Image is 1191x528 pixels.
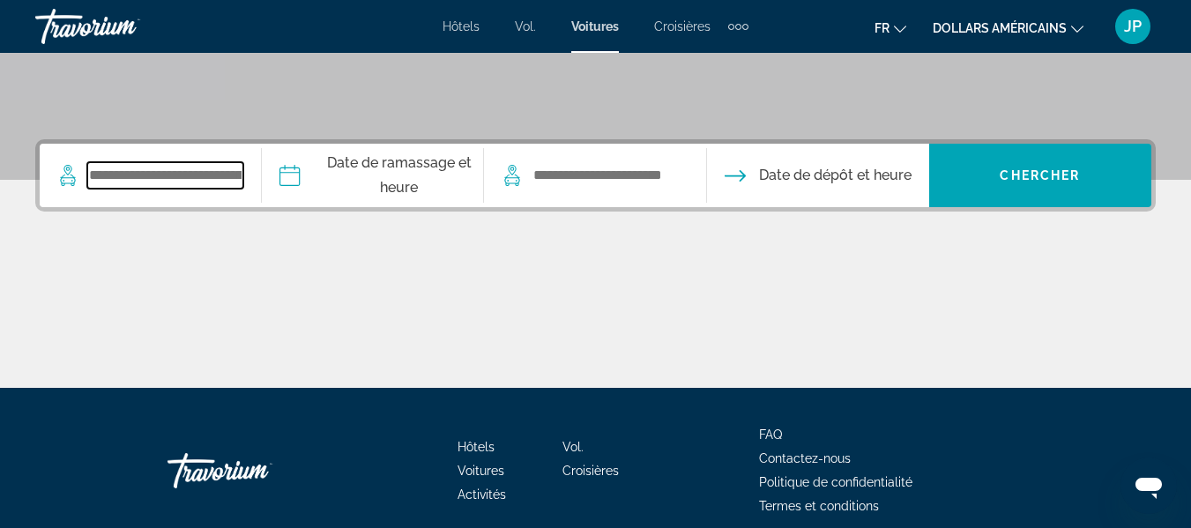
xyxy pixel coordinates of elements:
[728,12,748,41] button: Éléments de navigation supplémentaires
[279,144,484,207] button: Pickup date
[1000,168,1080,182] span: Chercher
[933,21,1067,35] font: dollars américains
[1120,457,1177,514] iframe: Bouton de lancement de la fenêtre de messagerie
[40,144,1151,207] div: Search widget
[759,428,782,442] a: FAQ
[759,475,912,489] a: Politique de confidentialité
[1110,8,1156,45] button: Menu utilisateur
[759,499,879,513] a: Termes et conditions
[562,464,619,478] a: Croisières
[875,15,906,41] button: Changer de langue
[933,15,1083,41] button: Changer de devise
[929,144,1151,207] button: Chercher
[167,444,344,497] a: Travorium
[443,19,480,33] a: Hôtels
[654,19,711,33] a: Croisières
[571,19,619,33] a: Voitures
[458,464,504,478] a: Voitures
[725,144,912,207] button: Drop-off date
[562,440,584,454] a: Vol.
[759,451,851,465] a: Contactez-nous
[875,21,890,35] font: fr
[1124,17,1142,35] font: JP
[515,19,536,33] a: Vol.
[759,163,912,188] span: Date de dépôt et heure
[35,4,212,49] a: Travorium
[458,440,495,454] a: Hôtels
[458,487,506,502] a: Activités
